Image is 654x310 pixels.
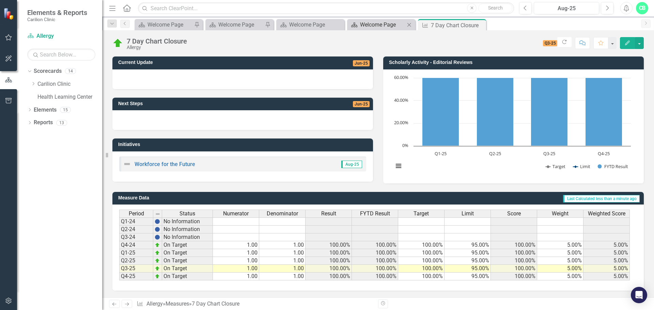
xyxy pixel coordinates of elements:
td: 100.00% [306,265,352,273]
img: ClearPoint Strategy [3,8,15,20]
td: 100.00% [491,273,537,280]
text: Q4-25 [598,150,610,157]
img: zOikAAAAAElFTkSuQmCC [155,242,160,248]
td: 100.00% [352,249,398,257]
a: Welcome Page [136,20,192,29]
td: 100.00% [306,273,352,280]
text: 40.00% [394,97,408,103]
td: 1.00 [259,265,306,273]
input: Search Below... [27,49,95,61]
h3: Next Steps [118,101,269,106]
div: Welcome Page [289,20,343,29]
text: Q3-25 [543,150,555,157]
td: On Target [162,265,213,273]
path: Q1-25, 100. FYTD Result. [422,32,459,146]
g: FYTD Result, series 3 of 3. Bar series with 4 bars. [422,32,622,146]
a: Welcome Page [349,20,405,29]
td: 100.00% [491,265,537,273]
div: 7 Day Chart Closure [127,37,187,45]
a: Health Learning Center [37,93,102,101]
td: 100.00% [491,249,537,257]
td: 95.00% [445,273,491,280]
h3: Current Update [118,60,289,65]
td: 100.00% [398,241,445,249]
div: Open Intercom Messenger [631,287,647,303]
td: On Target [162,241,213,249]
td: 100.00% [306,241,352,249]
td: 100.00% [352,265,398,273]
td: 1.00 [259,241,306,249]
td: 100.00% [398,249,445,257]
img: BgCOk07PiH71IgAAAABJRU5ErkJggg== [155,234,160,240]
img: zOikAAAAAElFTkSuQmCC [155,274,160,279]
text: 60.00% [394,74,408,80]
td: 100.00% [491,241,537,249]
td: Q2-25 [119,257,153,265]
text: Q1-25 [435,150,447,157]
div: Welcome Page [360,20,405,29]
span: Status [180,211,195,217]
span: Jun-25 [353,101,370,107]
a: Measures [166,300,189,307]
input: Search ClearPoint... [138,2,514,14]
td: Q2-24 [119,226,153,233]
path: Q4-25, 100. FYTD Result. [586,32,622,146]
span: Denominator [267,211,298,217]
div: 14 [65,68,76,74]
div: Allergy [127,45,187,50]
img: On Target [112,38,123,49]
td: 1.00 [213,273,259,280]
h3: Measure Data [118,195,268,200]
button: Show Target [546,163,566,169]
td: 5.00% [583,265,630,273]
td: Q4-24 [119,241,153,249]
td: Q1-25 [119,249,153,257]
td: 1.00 [213,257,259,265]
div: Aug-25 [536,4,597,13]
div: CB [636,2,648,14]
div: 7 Day Chart Closure [431,21,484,30]
span: Score [507,211,521,217]
td: 100.00% [352,257,398,265]
div: Welcome Page [147,20,192,29]
td: 5.00% [583,257,630,265]
td: 5.00% [537,249,583,257]
span: Q3-25 [543,40,558,46]
td: 1.00 [213,265,259,273]
td: 95.00% [445,249,491,257]
td: 1.00 [259,273,306,280]
path: Q3-25, 100. FYTD Result. [531,32,568,146]
text: 0% [402,142,408,148]
td: 100.00% [306,257,352,265]
img: 8DAGhfEEPCf229AAAAAElFTkSuQmCC [155,211,160,217]
td: 95.00% [445,241,491,249]
span: Aug-25 [341,161,362,168]
td: No Information [162,233,213,241]
span: Last Calculated less than a minute ago [563,195,640,202]
span: Weighted Score [588,211,625,217]
path: Q2-25, 100. FYTD Result. [477,32,514,146]
button: Show FYTD Result [598,163,628,169]
img: zOikAAAAAElFTkSuQmCC [155,250,160,256]
span: Jun-25 [353,60,370,66]
td: No Information [162,217,213,226]
span: Search [488,5,503,11]
a: Elements [34,106,57,114]
td: 1.00 [213,241,259,249]
a: Workforce for the Future [135,161,195,167]
td: 5.00% [537,265,583,273]
td: 5.00% [537,273,583,280]
span: Target [414,211,429,217]
td: On Target [162,249,213,257]
text: Q2-25 [489,150,501,157]
a: Welcome Page [278,20,343,29]
td: 100.00% [398,273,445,280]
td: 95.00% [445,257,491,265]
a: Scorecards [34,67,62,75]
td: 5.00% [537,241,583,249]
img: BgCOk07PiH71IgAAAABJRU5ErkJggg== [155,219,160,224]
img: BgCOk07PiH71IgAAAABJRU5ErkJggg== [155,227,160,232]
td: 100.00% [306,249,352,257]
div: Welcome Page [218,20,263,29]
div: 13 [56,120,67,126]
